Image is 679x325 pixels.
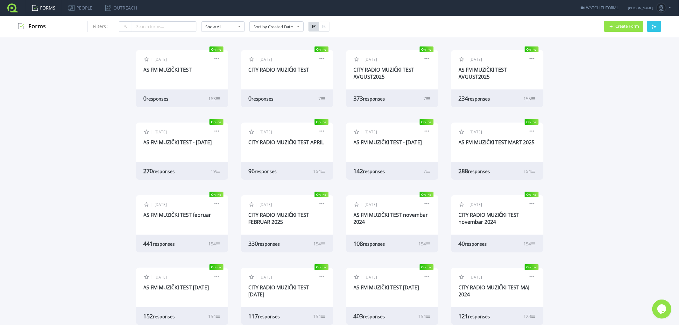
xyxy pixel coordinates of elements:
[466,56,469,62] span: |
[153,314,175,320] span: responses
[361,274,364,279] span: |
[468,314,490,320] span: responses
[420,46,434,52] span: Online
[249,211,309,225] a: CITY RADIO MUZIČKI TEST FEBRUAR 2025
[155,129,167,135] span: [DATE]
[466,129,469,134] span: |
[361,201,364,207] span: |
[315,264,329,270] span: Online
[144,211,211,218] a: AS FM MUZIČKI TEST februar
[459,284,530,298] a: CITY RADIO MUZIČKI TEST MAJ 2024
[144,139,212,146] a: AS FM MUZIČKI TEST - [DATE]
[420,192,434,197] span: Online
[525,264,539,270] span: Online
[260,274,272,280] span: [DATE]
[604,21,643,32] button: Create Form
[249,139,324,146] a: CITY RADIO MUZIČKI TEST APRIL
[314,313,326,319] div: 154
[209,46,223,52] span: Online
[354,284,419,291] a: AS FM MUZIČKI TEST [DATE]
[459,240,506,247] div: 40
[209,119,223,125] span: Online
[132,21,196,32] input: Search forms...
[249,95,296,102] div: 0
[365,129,377,135] span: [DATE]
[314,168,326,174] div: 154
[354,66,414,80] a: CITY RADIO MUZIČKI TEST AVGUST2025
[209,313,221,319] div: 154
[459,139,535,146] a: AS FM MUZIČKI TEST MART 2025
[363,314,385,320] span: responses
[465,241,487,247] span: responses
[249,66,309,73] a: CITY RADIO MUZIČKI TEST
[256,274,258,279] span: |
[18,23,46,30] h3: Forms
[209,264,223,270] span: Online
[525,46,539,52] span: Online
[419,313,431,319] div: 154
[424,95,431,102] div: 7
[470,202,482,207] span: [DATE]
[459,211,520,225] a: CITY RADIO MUZIČKI TEST novembar 2024
[153,241,175,247] span: responses
[315,192,329,197] span: Online
[363,168,385,174] span: responses
[524,313,536,319] div: 123
[365,57,377,62] span: [DATE]
[466,274,469,279] span: |
[151,129,153,134] span: |
[209,192,223,197] span: Online
[524,168,536,174] div: 154
[361,56,364,62] span: |
[647,21,661,32] button: AI Generate
[252,96,274,102] span: responses
[524,241,536,247] div: 154
[525,119,539,125] span: Online
[151,201,153,207] span: |
[151,274,153,279] span: |
[354,95,401,102] div: 373
[151,56,153,62] span: |
[155,202,167,207] span: [DATE]
[256,201,258,207] span: |
[524,95,536,102] div: 155
[258,314,280,320] span: responses
[363,96,385,102] span: responses
[470,274,482,280] span: [DATE]
[363,241,385,247] span: responses
[354,139,422,146] a: AS FM MUZIČKI TEST - [DATE]
[581,5,619,11] a: WATCH TUTORIAL
[354,240,401,247] div: 108
[315,119,329,125] span: Online
[256,129,258,134] span: |
[468,168,490,174] span: responses
[525,192,539,197] span: Online
[209,95,221,102] div: 163
[144,66,192,73] a: AS FM MUZIČKI TEST
[144,312,191,320] div: 152
[365,274,377,280] span: [DATE]
[468,96,490,102] span: responses
[153,168,175,174] span: responses
[615,24,639,28] span: Create Form
[258,241,280,247] span: responses
[354,312,401,320] div: 403
[459,312,506,320] div: 121
[93,23,109,29] span: Filters :
[354,211,428,225] a: AS FM MUZIČKI TEST novembar 2024
[209,241,221,247] div: 154
[249,167,296,175] div: 96
[420,119,434,125] span: Online
[459,167,506,175] div: 288
[260,57,272,62] span: [DATE]
[144,240,191,247] div: 441
[424,168,431,174] div: 7
[459,95,506,102] div: 234
[260,202,272,207] span: [DATE]
[260,129,272,135] span: [DATE]
[314,241,326,247] div: 154
[256,56,258,62] span: |
[315,46,329,52] span: Online
[470,57,482,62] span: [DATE]
[249,284,309,298] a: CITY RADIO MUZIČKI TEST [DATE]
